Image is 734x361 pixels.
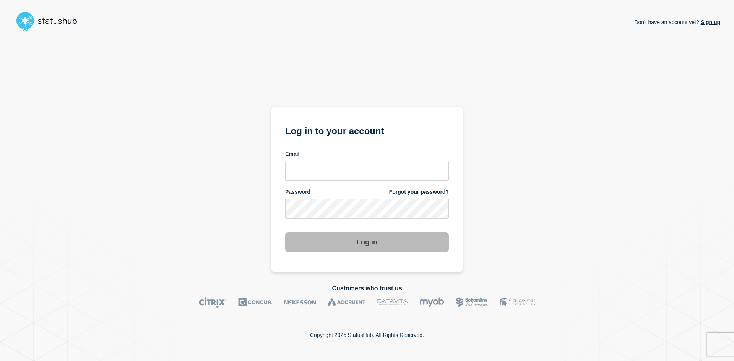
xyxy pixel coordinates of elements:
span: Email [285,151,299,158]
img: MSU logo [500,297,535,308]
p: Don't have an account yet? [634,13,720,31]
h1: Log in to your account [285,123,449,137]
p: Copyright 2025 StatusHub. All Rights Reserved. [310,332,424,338]
a: Forgot your password? [389,188,449,196]
input: email input [285,161,449,181]
img: StatusHub logo [14,9,86,34]
img: DataVita logo [377,297,408,308]
img: Bottomline logo [456,297,488,308]
img: Citrix logo [199,297,227,308]
img: myob logo [419,297,444,308]
h2: Customers who trust us [14,285,720,292]
button: Log in [285,232,449,252]
img: Concur logo [238,297,273,308]
img: Accruent logo [328,297,365,308]
a: Sign up [699,19,720,25]
input: password input [285,199,449,219]
span: Password [285,188,310,196]
img: McKesson logo [284,297,316,308]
